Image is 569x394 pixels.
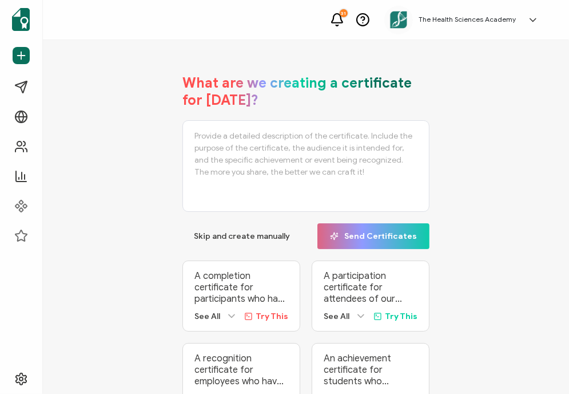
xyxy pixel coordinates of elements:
[512,339,569,394] iframe: Chat Widget
[194,233,290,241] span: Skip and create manually
[324,353,417,387] p: An achievement certificate for students who successfully developed and launched a fully functiona...
[194,270,288,305] p: A completion certificate for participants who have successfully finished our ‘Advanced Digital Ma...
[256,312,288,321] span: Try This
[324,270,417,305] p: A participation certificate for attendees of our Annual AI & Machine Learning Summit, which broug...
[317,223,429,249] button: Send Certificates
[340,9,348,17] div: 31
[182,223,301,249] button: Skip and create manually
[324,312,349,321] span: See All
[194,312,220,321] span: See All
[330,232,417,241] span: Send Certificates
[12,8,30,31] img: sertifier-logomark-colored.svg
[385,312,417,321] span: Try This
[182,74,429,109] h1: What are we creating a certificate for [DATE]?
[419,15,516,23] h5: The Health Sciences Academy
[194,353,288,387] p: A recognition certificate for employees who have completed our six-month internal Leadership Deve...
[390,11,407,28] img: 066b4265-3a6f-448c-9ca4-b9ba7a65e4c5.png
